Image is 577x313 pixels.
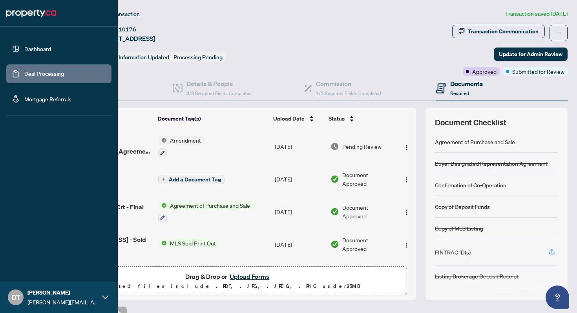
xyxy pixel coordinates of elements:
[272,260,327,291] td: [DATE]
[499,48,562,60] span: Update for Admin Review
[472,67,497,76] span: Approved
[97,34,155,43] span: [STREET_ADDRESS]
[435,224,483,232] div: Copy of MLS Listing
[400,140,413,153] button: Logo
[270,108,325,130] th: Upload Date
[330,207,339,216] img: Document Status
[435,202,490,211] div: Copy of Deposit Funds
[273,114,305,123] span: Upload Date
[468,25,539,38] div: Transaction Communication
[24,70,64,77] a: Deal Processing
[435,137,515,146] div: Agreement of Purchase and Sale
[169,177,221,182] span: Add a Document Tag
[162,177,166,181] span: plus
[27,288,98,297] span: [PERSON_NAME]
[329,114,345,123] span: Status
[272,195,327,229] td: [DATE]
[400,173,413,185] button: Logo
[404,177,410,183] img: Logo
[342,236,394,253] span: Document Approved
[119,54,223,61] span: Information Updated - Processing Pending
[452,25,545,38] button: Transaction Communication
[450,79,483,88] h4: Documents
[404,209,410,216] img: Logo
[158,174,225,184] button: Add a Document Tag
[325,108,394,130] th: Status
[27,298,98,306] span: [PERSON_NAME][EMAIL_ADDRESS][DOMAIN_NAME]
[158,201,167,210] img: Status Icon
[158,136,167,145] img: Status Icon
[342,142,382,151] span: Pending Review
[158,239,167,247] img: Status Icon
[342,203,394,220] span: Document Approved
[97,52,226,62] div: Status:
[404,242,410,248] img: Logo
[404,145,410,151] img: Logo
[167,239,219,247] span: MLS Sold Print Out
[186,79,252,88] h4: Details & People
[119,26,136,33] span: 10176
[98,11,140,18] span: View Transaction
[330,240,339,249] img: Document Status
[330,142,339,151] img: Document Status
[185,271,272,282] span: Drag & Drop or
[505,9,568,18] article: Transaction saved [DATE]
[155,108,270,130] th: Document Tag(s)
[316,79,381,88] h4: Commission
[158,136,204,157] button: Status IconAmendment
[330,175,339,183] img: Document Status
[167,201,253,210] span: Agreement of Purchase and Sale
[167,136,204,145] span: Amendment
[158,239,219,247] button: Status IconMLS Sold Print Out
[272,130,327,163] td: [DATE]
[342,170,394,188] span: Document Approved
[400,238,413,251] button: Logo
[435,272,519,280] div: Listing Brokerage Deposit Receipt
[24,95,71,103] a: Mortgage Referrals
[24,45,51,52] a: Dashboard
[51,267,406,296] span: Drag & Drop orUpload FormsSupported files include .PDF, .JPG, .JPEG, .PNG under25MB
[435,181,506,189] div: Confirmation of Co-Operation
[512,67,564,76] span: Submitted for Review
[186,90,252,96] span: 3/3 Required Fields Completed
[435,117,506,128] span: Document Checklist
[316,90,381,96] span: 1/1 Required Fields Completed
[158,175,225,184] button: Add a Document Tag
[546,286,569,309] button: Open asap
[272,163,327,195] td: [DATE]
[272,229,327,260] td: [DATE]
[227,271,272,282] button: Upload Forms
[6,7,56,20] img: logo
[556,30,561,36] span: ellipsis
[435,159,548,168] div: Buyer Designated Representation Agreement
[400,205,413,218] button: Logo
[55,282,402,291] p: Supported files include .PDF, .JPG, .JPEG, .PNG under 25 MB
[11,292,20,303] span: DT
[435,248,471,256] div: FINTRAC ID(s)
[450,90,469,96] span: Required
[158,201,253,222] button: Status IconAgreement of Purchase and Sale
[494,48,568,61] button: Update for Admin Review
